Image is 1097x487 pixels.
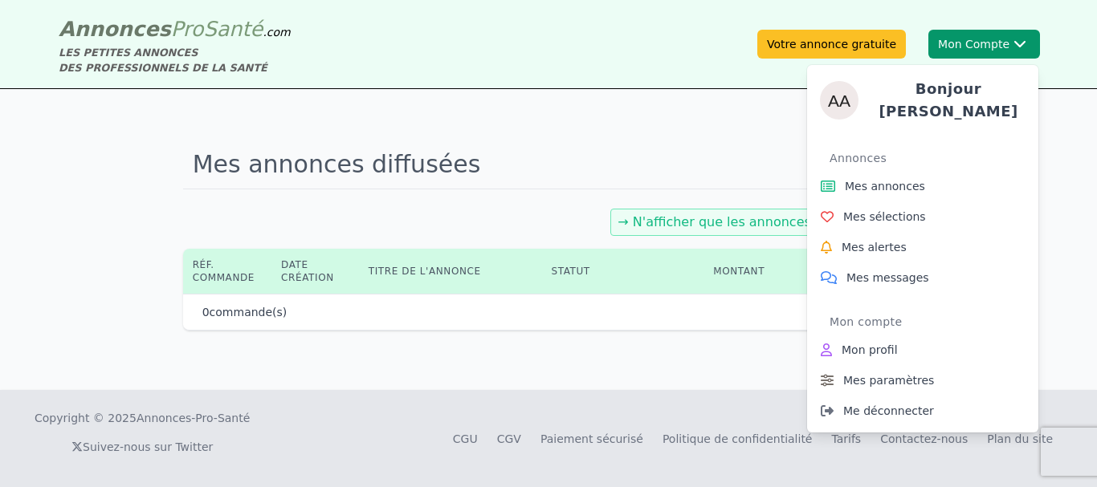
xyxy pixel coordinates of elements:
span: Annonces [59,17,171,41]
img: Alan [820,81,858,120]
a: Annonces-Pro-Santé [137,410,250,426]
a: Mes messages [814,262,1032,293]
th: Statut [541,249,703,294]
th: Date création [271,249,359,294]
span: .com [263,26,290,39]
a: Mes paramètres [814,365,1032,396]
span: Mes messages [846,270,929,286]
a: Tarifs [831,432,861,445]
a: Politique de confidentialité [663,432,813,445]
a: CGV [497,432,521,445]
div: Annonces [830,145,1032,171]
a: AnnoncesProSanté.com [59,17,291,41]
span: 0 [202,306,210,319]
a: CGU [453,432,478,445]
span: Mes sélections [843,209,926,225]
th: Montant [703,249,813,294]
a: Mes sélections [814,201,1032,232]
h1: Mes annonces diffusées [183,140,915,189]
div: LES PETITES ANNONCES DES PROFESSIONNELS DE LA SANTÉ [59,45,291,75]
div: Mon compte [830,309,1032,335]
span: Mes alertes [842,239,907,255]
span: Mes annonces [845,178,925,194]
a: → N'afficher que les annonces non finalisées [618,214,903,229]
a: Votre annonce gratuite [757,30,906,59]
a: Mes alertes [814,232,1032,262]
a: Mes annonces [814,171,1032,201]
a: Mon profil [814,335,1032,365]
div: Copyright © 2025 [35,410,250,426]
a: Suivez-nous sur Twitter [71,440,213,453]
span: Mon profil [842,342,898,358]
a: Paiement sécurisé [540,432,643,445]
span: Pro [171,17,204,41]
th: Réf. commande [183,249,271,294]
th: Titre de l'annonce [359,249,542,294]
span: Santé [203,17,263,41]
h4: Bonjour [PERSON_NAME] [871,78,1026,123]
a: Me déconnecter [814,396,1032,426]
p: commande(s) [202,304,288,320]
span: Mes paramètres [843,372,934,388]
a: Contactez-nous [880,432,968,445]
span: Me déconnecter [843,403,934,419]
a: Plan du site [987,432,1053,445]
button: Mon CompteAlanBonjour [PERSON_NAME]AnnoncesMes annoncesMes sélectionsMes alertesMes messagesMon c... [928,30,1040,59]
